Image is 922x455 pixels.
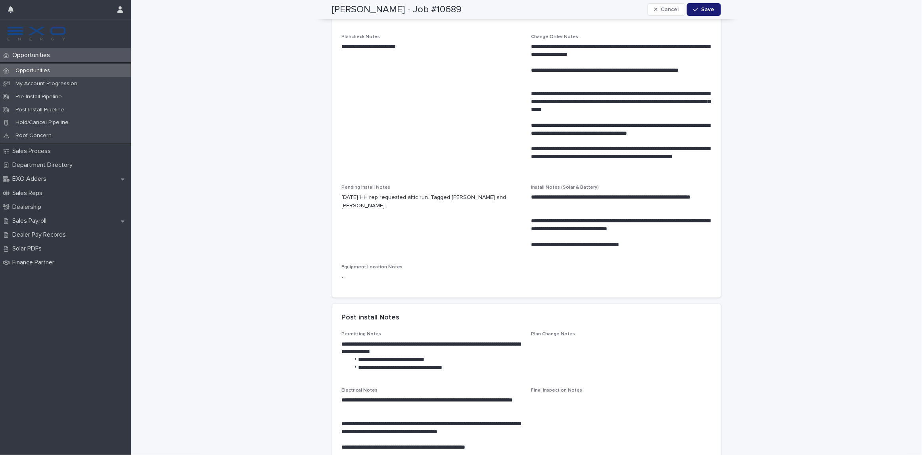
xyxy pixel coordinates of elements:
p: Sales Reps [9,189,49,197]
span: Equipment Location Notes [342,265,403,270]
p: - [342,273,711,282]
span: Permitting Notes [342,332,381,336]
p: Roof Concern [9,132,58,139]
p: EXO Adders [9,175,53,183]
h2: Post install Notes [342,314,400,322]
p: Dealership [9,203,48,211]
span: Plan Change Notes [531,332,575,336]
p: Solar PDFs [9,245,48,252]
p: Hold/Cancel Pipeline [9,119,75,126]
p: My Account Progression [9,80,84,87]
span: Pending Install Notes [342,185,391,190]
span: Cancel [661,7,679,12]
span: Install Notes (Solar & Battery) [531,185,599,190]
span: Electrical Notes [342,388,378,393]
h2: [PERSON_NAME] - Job #10689 [332,4,462,15]
button: Cancel [648,3,686,16]
p: Finance Partner [9,259,61,266]
p: Sales Payroll [9,217,53,225]
p: Opportunities [9,52,56,59]
p: Sales Process [9,147,57,155]
span: Final Inspection Notes [531,388,583,393]
p: Pre-Install Pipeline [9,94,68,100]
p: Post-Install Pipeline [9,107,71,113]
span: Save [702,7,715,12]
p: Department Directory [9,161,79,169]
img: FKS5r6ZBThi8E5hshIGi [6,26,67,42]
button: Save [687,3,721,16]
p: Opportunities [9,67,56,74]
span: Change Order Notes [531,34,579,39]
p: Dealer Pay Records [9,231,72,239]
span: Plancheck Notes [342,34,380,39]
p: [DATE] HH rep requested attic run. Tagged [PERSON_NAME] and [PERSON_NAME]. [342,193,522,210]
